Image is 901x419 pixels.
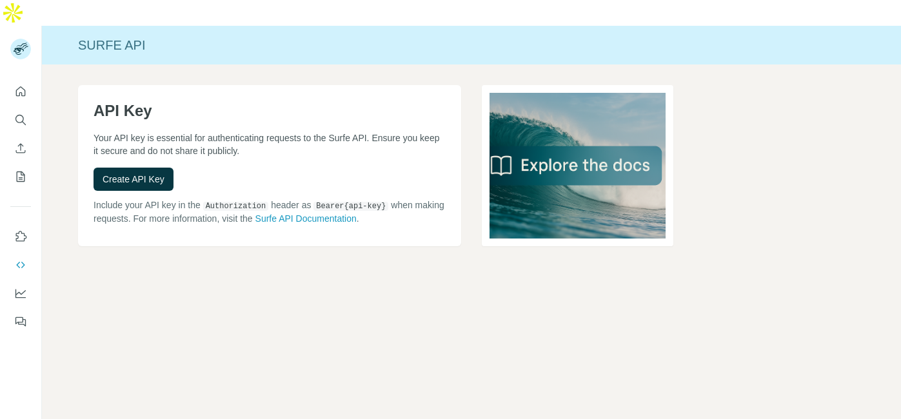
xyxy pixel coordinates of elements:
[103,173,164,186] span: Create API Key
[10,253,31,277] button: Use Surfe API
[94,101,446,121] h1: API Key
[94,132,446,157] p: Your API key is essential for authenticating requests to the Surfe API. Ensure you keep it secure...
[94,168,173,191] button: Create API Key
[10,282,31,305] button: Dashboard
[313,202,388,211] code: Bearer {api-key}
[10,165,31,188] button: My lists
[10,225,31,248] button: Use Surfe on LinkedIn
[10,137,31,160] button: Enrich CSV
[10,80,31,103] button: Quick start
[94,199,446,225] p: Include your API key in the header as when making requests. For more information, visit the .
[42,36,901,54] div: Surfe API
[255,213,357,224] a: Surfe API Documentation
[10,310,31,333] button: Feedback
[203,202,269,211] code: Authorization
[10,108,31,132] button: Search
